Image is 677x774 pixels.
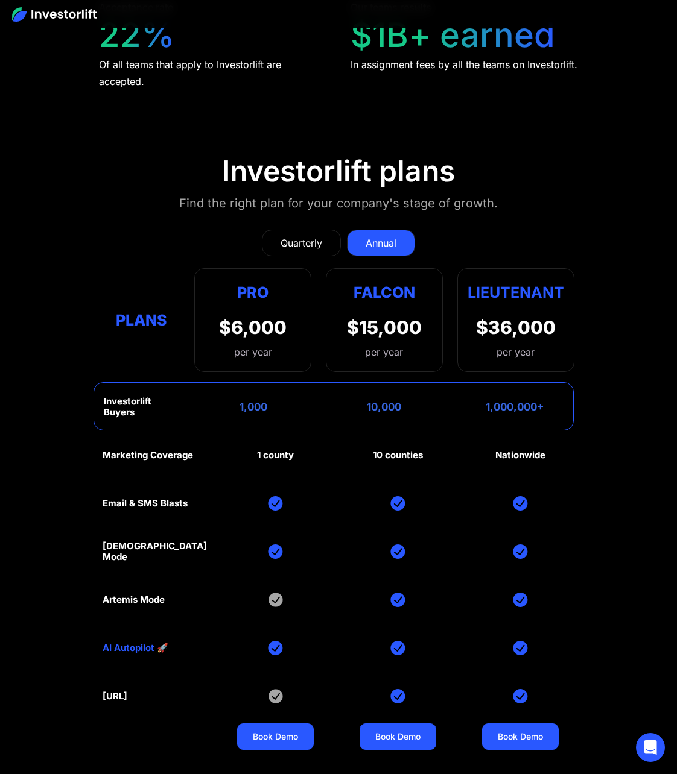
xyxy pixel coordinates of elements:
div: Annual [366,236,396,250]
div: $15,000 [347,316,422,338]
a: Book Demo [237,723,314,750]
div: Quarterly [281,236,322,250]
div: [URL] [103,691,127,702]
div: 10,000 [367,401,401,413]
div: per year [219,345,287,359]
div: 1 county [257,450,294,461]
div: Find the right plan for your company's stage of growth. [179,193,498,213]
div: $1B+ earned [351,15,555,55]
div: Falcon [354,281,415,304]
div: Investorlift Buyers [104,396,180,418]
div: Open Intercom Messenger [636,733,665,762]
a: Book Demo [360,723,436,750]
div: Marketing Coverage [103,450,193,461]
div: In assignment fees by all the teams on Investorlift. [351,56,577,73]
div: Pro [219,281,287,304]
div: $6,000 [219,316,287,338]
a: AI Autopilot 🚀 [103,643,168,653]
div: 1,000 [240,401,267,413]
div: 1,000,000+ [486,401,544,413]
div: Of all teams that apply to Investorlift are accepted. [99,56,328,90]
div: 10 counties [373,450,423,461]
div: $36,000 [476,316,556,338]
div: [DEMOGRAPHIC_DATA] Mode [103,541,207,562]
div: Investorlift plans [222,154,455,189]
div: Plans [103,308,180,332]
div: Nationwide [495,450,545,461]
div: Artemis Mode [103,594,165,605]
a: Book Demo [482,723,559,750]
div: 22% [99,15,175,55]
div: Email & SMS Blasts [103,498,188,509]
div: per year [365,345,403,359]
strong: Lieutenant [468,283,564,301]
div: per year [497,345,535,359]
